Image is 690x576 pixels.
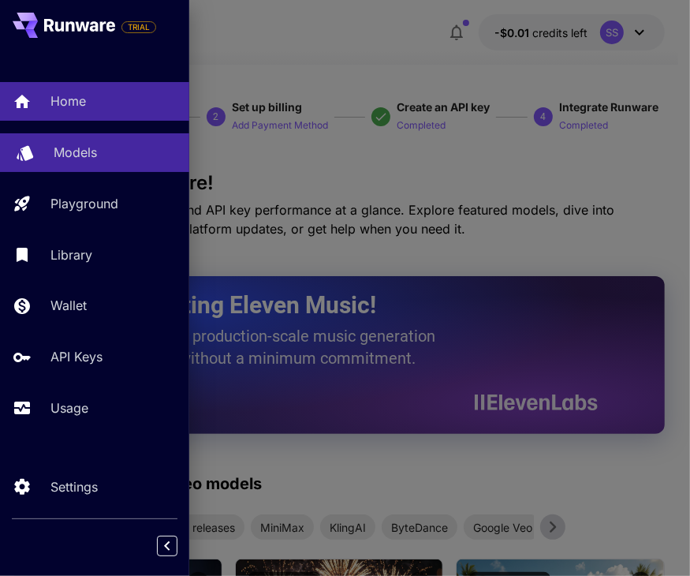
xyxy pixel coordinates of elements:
[50,245,92,264] p: Library
[157,536,177,556] button: Collapse sidebar
[50,398,88,417] p: Usage
[50,347,103,366] p: API Keys
[50,477,98,496] p: Settings
[121,17,156,36] span: Add your payment card to enable full platform functionality.
[122,21,155,33] span: TRIAL
[50,194,118,213] p: Playground
[54,143,97,162] p: Models
[50,92,86,110] p: Home
[169,532,189,560] div: Collapse sidebar
[50,296,87,315] p: Wallet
